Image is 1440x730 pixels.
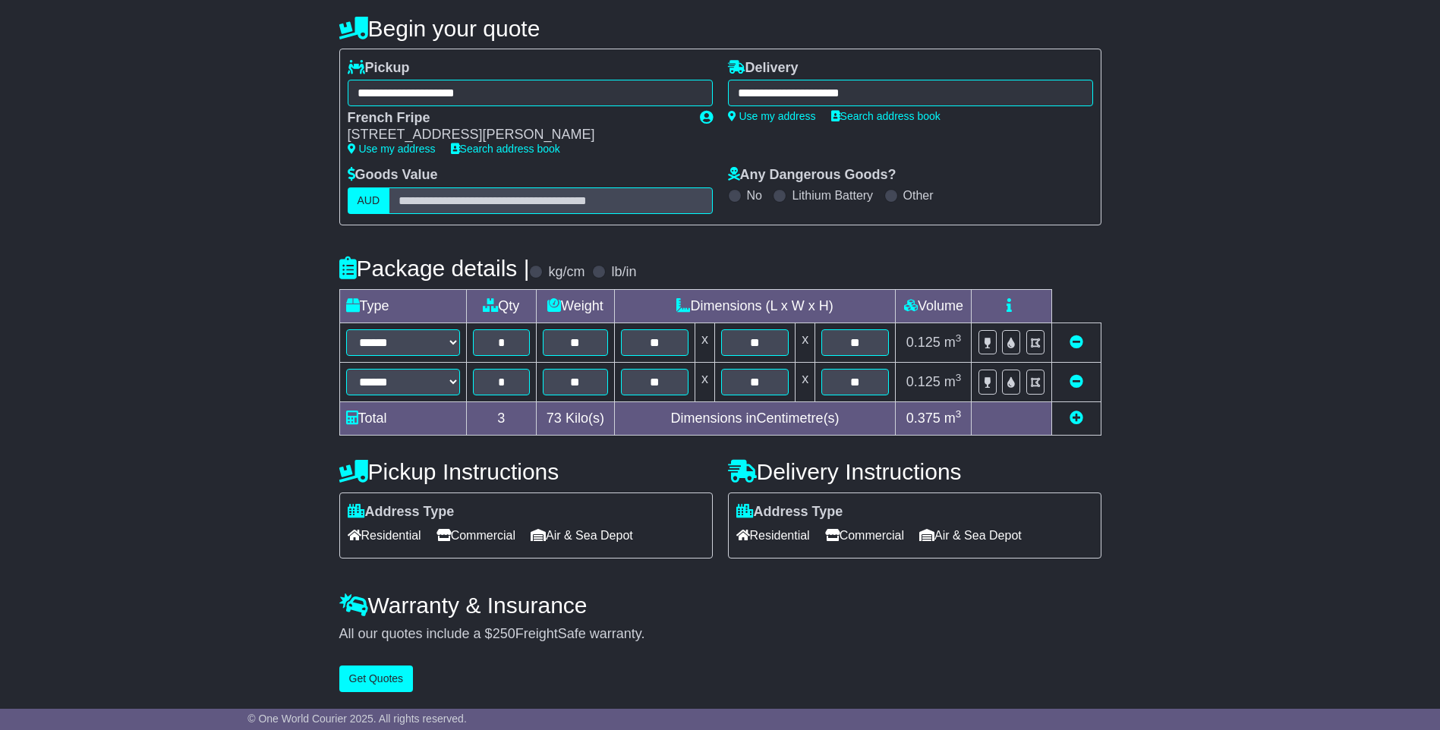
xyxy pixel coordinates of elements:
label: Goods Value [348,167,438,184]
span: 73 [547,411,562,426]
label: No [747,188,762,203]
span: Air & Sea Depot [919,524,1022,547]
a: Add new item [1070,411,1083,426]
td: x [796,323,815,362]
label: AUD [348,187,390,214]
div: [STREET_ADDRESS][PERSON_NAME] [348,127,685,143]
span: m [944,335,962,350]
td: Weight [537,289,615,323]
label: Address Type [348,504,455,521]
span: 0.125 [906,374,941,389]
td: x [695,323,714,362]
span: Residential [736,524,810,547]
span: © One World Courier 2025. All rights reserved. [247,713,467,725]
td: Total [339,401,466,435]
a: Search address book [831,110,941,122]
button: Get Quotes [339,665,414,692]
a: Remove this item [1070,335,1083,350]
div: All our quotes include a $ FreightSafe warranty. [339,626,1101,643]
span: m [944,411,962,426]
label: lb/in [611,264,636,281]
label: kg/cm [548,264,585,281]
h4: Delivery Instructions [728,459,1101,484]
td: x [695,362,714,401]
td: 3 [466,401,537,435]
td: Type [339,289,466,323]
td: Kilo(s) [537,401,615,435]
label: Pickup [348,60,410,77]
h4: Warranty & Insurance [339,593,1101,618]
span: m [944,374,962,389]
span: 0.375 [906,411,941,426]
a: Use my address [348,143,436,155]
td: x [796,362,815,401]
a: Search address book [451,143,560,155]
sup: 3 [956,332,962,344]
h4: Begin your quote [339,16,1101,41]
span: Commercial [436,524,515,547]
td: Volume [896,289,972,323]
h4: Package details | [339,256,530,281]
label: Lithium Battery [792,188,873,203]
label: Other [903,188,934,203]
td: Qty [466,289,537,323]
span: Residential [348,524,421,547]
sup: 3 [956,408,962,420]
label: Delivery [728,60,799,77]
h4: Pickup Instructions [339,459,713,484]
a: Use my address [728,110,816,122]
label: Address Type [736,504,843,521]
span: 250 [493,626,515,641]
span: 0.125 [906,335,941,350]
a: Remove this item [1070,374,1083,389]
span: Air & Sea Depot [531,524,633,547]
sup: 3 [956,372,962,383]
td: Dimensions in Centimetre(s) [614,401,896,435]
div: French Fripe [348,110,685,127]
td: Dimensions (L x W x H) [614,289,896,323]
label: Any Dangerous Goods? [728,167,896,184]
span: Commercial [825,524,904,547]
